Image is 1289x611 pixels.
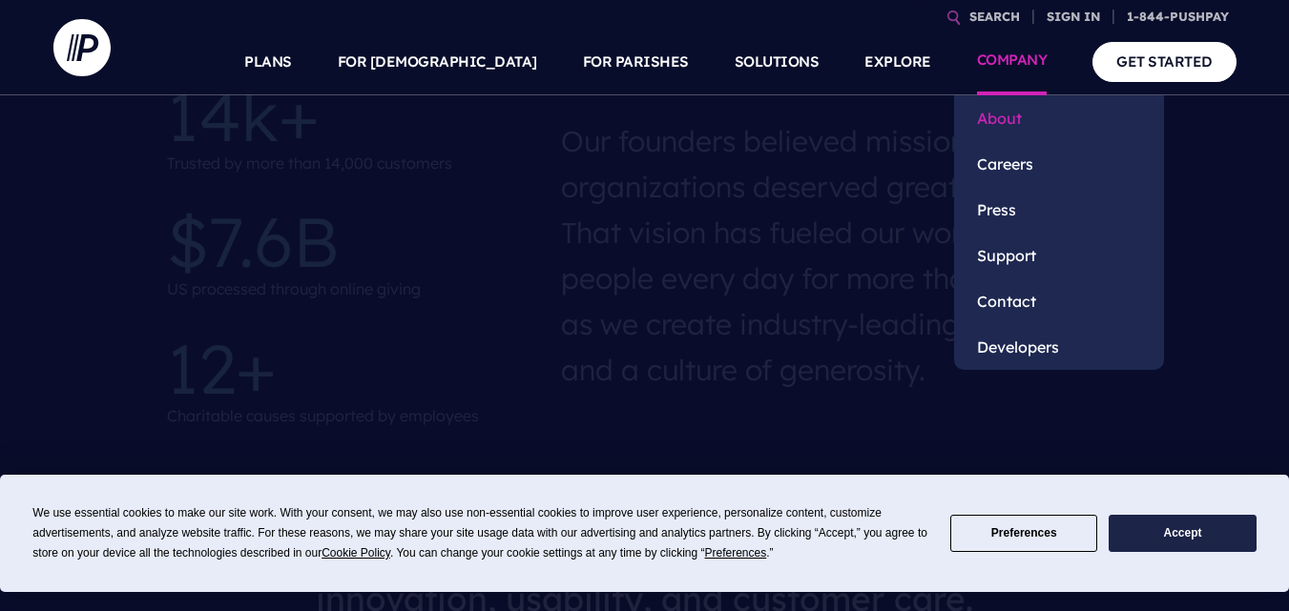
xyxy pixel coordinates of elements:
a: Contact [954,278,1164,324]
a: Support [954,233,1164,278]
a: FOR [DEMOGRAPHIC_DATA] [338,29,537,95]
a: FOR PARISHES [583,29,689,95]
a: SOLUTIONS [735,29,820,95]
a: About [954,95,1164,141]
a: GET STARTED [1092,42,1237,81]
div: We use essential cookies to make our site work. With your consent, we may also use non-essential ... [32,503,927,563]
button: Accept [1109,515,1256,552]
a: EXPLORE [864,29,931,95]
a: Developers [954,324,1164,370]
a: Press [954,187,1164,233]
span: Cookie Policy [322,546,390,560]
a: Careers [954,141,1164,187]
span: Preferences [705,546,767,560]
a: COMPANY [977,29,1048,95]
a: PLANS [244,29,292,95]
button: Preferences [950,515,1097,552]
